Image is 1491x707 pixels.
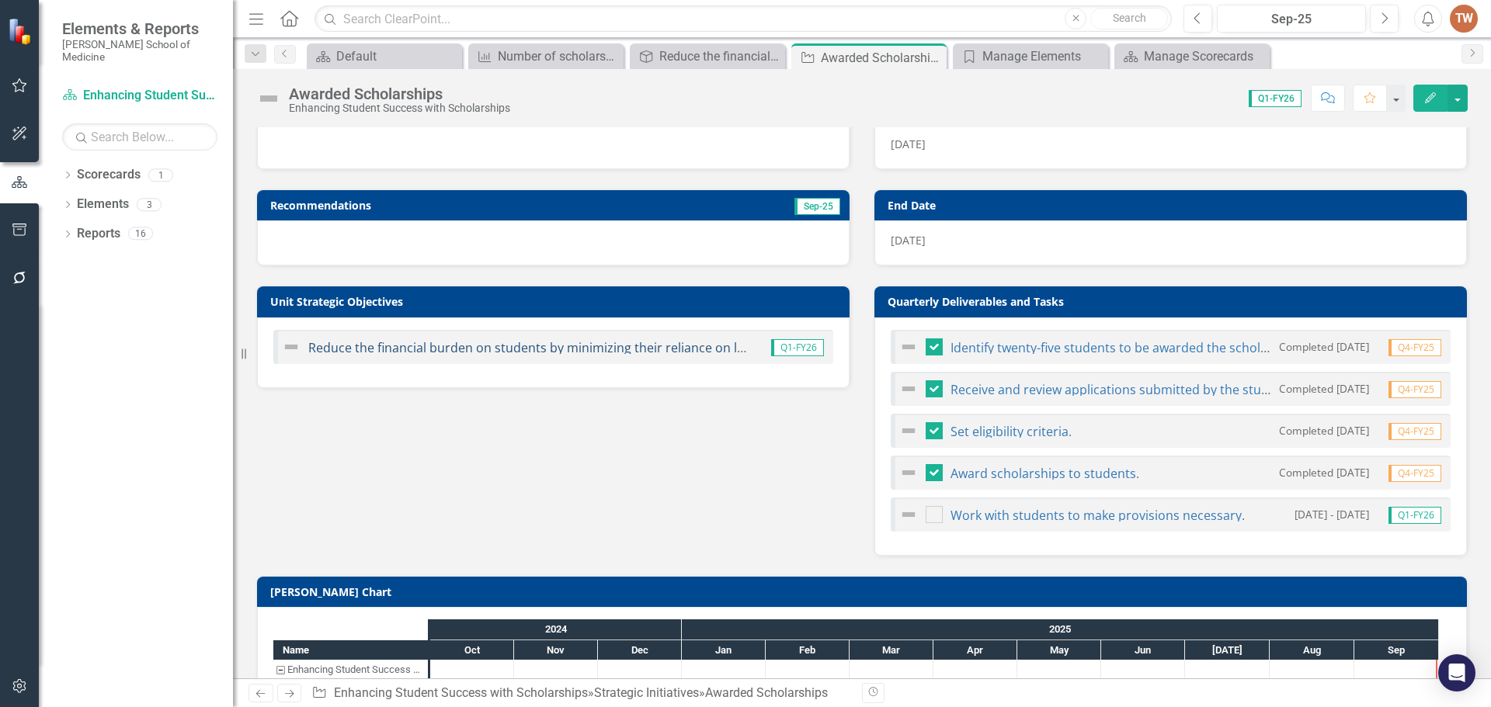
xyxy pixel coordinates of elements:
[705,685,828,700] div: Awarded Scholarships
[270,199,659,211] h3: Recommendations
[850,640,933,660] div: Mar
[1017,640,1101,660] div: May
[137,198,162,211] div: 3
[334,685,588,700] a: Enhancing Student Success with Scholarships
[62,19,217,38] span: Elements & Reports
[8,18,35,45] img: ClearPoint Strategy
[951,381,1298,398] a: Receive and review applications submitted by the students.
[1388,423,1441,440] span: Q4-FY25
[634,47,781,66] a: Reduce the financial burden on students by minimizing their reliance on loans through targeted sc...
[287,660,423,680] div: Enhancing Student Success with Scholarships
[1101,640,1185,660] div: Jun
[933,640,1017,660] div: Apr
[1354,640,1439,660] div: Sep
[951,339,1426,356] a: Identify twenty-five students to be awarded the scholarship based on the criteria.
[148,168,173,182] div: 1
[514,640,598,660] div: Nov
[1113,12,1146,24] span: Search
[1388,507,1441,524] span: Q1-FY26
[282,338,301,356] img: Not Defined
[888,199,1459,211] h3: End Date
[771,339,824,356] span: Q1-FY26
[311,684,850,702] div: » »
[951,423,1072,440] a: Set eligibility criteria.
[270,586,1459,598] h3: [PERSON_NAME] Chart
[1118,47,1266,66] a: Manage Scorecards
[888,296,1459,307] h3: Quarterly Deliverables and Tasks
[1270,640,1354,660] div: Aug
[1222,10,1361,29] div: Sep-25
[336,47,458,66] div: Default
[273,660,428,680] div: Task: Enhancing Student Success with Scholarships Start date: 2024-10-01 End date: 2024-10-02
[289,102,510,114] div: Enhancing Student Success with Scholarships
[498,47,620,66] div: Number of scholarships awarded to students.
[1388,465,1441,482] span: Q4-FY25
[594,685,699,700] a: Strategic Initiatives
[1279,423,1369,438] small: Completed [DATE]
[899,338,918,356] img: Not Defined
[899,421,918,440] img: Not Defined
[62,123,217,151] input: Search Below...
[1249,90,1302,107] span: Q1-FY26
[128,227,153,241] div: 16
[598,640,682,660] div: Dec
[682,619,1439,639] div: 2025
[62,38,217,64] small: [PERSON_NAME] School of Medicine
[766,640,850,660] div: Feb
[430,619,682,639] div: 2024
[1295,507,1369,522] small: [DATE] - [DATE]
[430,640,514,660] div: Oct
[899,379,918,398] img: Not Defined
[899,463,918,482] img: Not Defined
[821,48,943,68] div: Awarded Scholarships
[1388,339,1441,356] span: Q4-FY25
[273,660,428,680] div: Enhancing Student Success with Scholarships
[77,225,120,243] a: Reports
[1185,640,1270,660] div: Jul
[891,137,926,151] span: [DATE]
[957,47,1104,66] a: Manage Elements
[1279,465,1369,480] small: Completed [DATE]
[308,339,991,356] a: Reduce the financial burden on students by minimizing their reliance on loans through targeted sc...
[899,505,918,524] img: Not Defined
[1217,5,1366,33] button: Sep-25
[1279,339,1369,354] small: Completed [DATE]
[77,166,141,184] a: Scorecards
[682,640,766,660] div: Jan
[289,85,510,102] div: Awarded Scholarships
[315,5,1172,33] input: Search ClearPoint...
[1450,5,1478,33] button: TW
[1388,381,1441,398] span: Q4-FY25
[256,86,281,111] img: Not Defined
[659,47,781,66] div: Reduce the financial burden on students by minimizing their reliance on loans through targeted sc...
[951,507,1245,524] a: Work with students to make provisions necessary.
[1438,654,1475,691] div: Open Intercom Messenger
[794,198,840,215] span: Sep-25
[77,196,129,213] a: Elements
[270,296,842,307] h3: Unit Strategic Objectives
[1144,47,1266,66] div: Manage Scorecards
[982,47,1104,66] div: Manage Elements
[273,640,428,660] div: Name
[472,47,620,66] a: Number of scholarships awarded to students.
[1090,8,1168,29] button: Search
[311,47,458,66] a: Default
[62,87,217,105] a: Enhancing Student Success with Scholarships
[891,233,926,248] span: [DATE]
[1279,381,1369,396] small: Completed [DATE]
[951,465,1139,482] a: Award scholarships to students.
